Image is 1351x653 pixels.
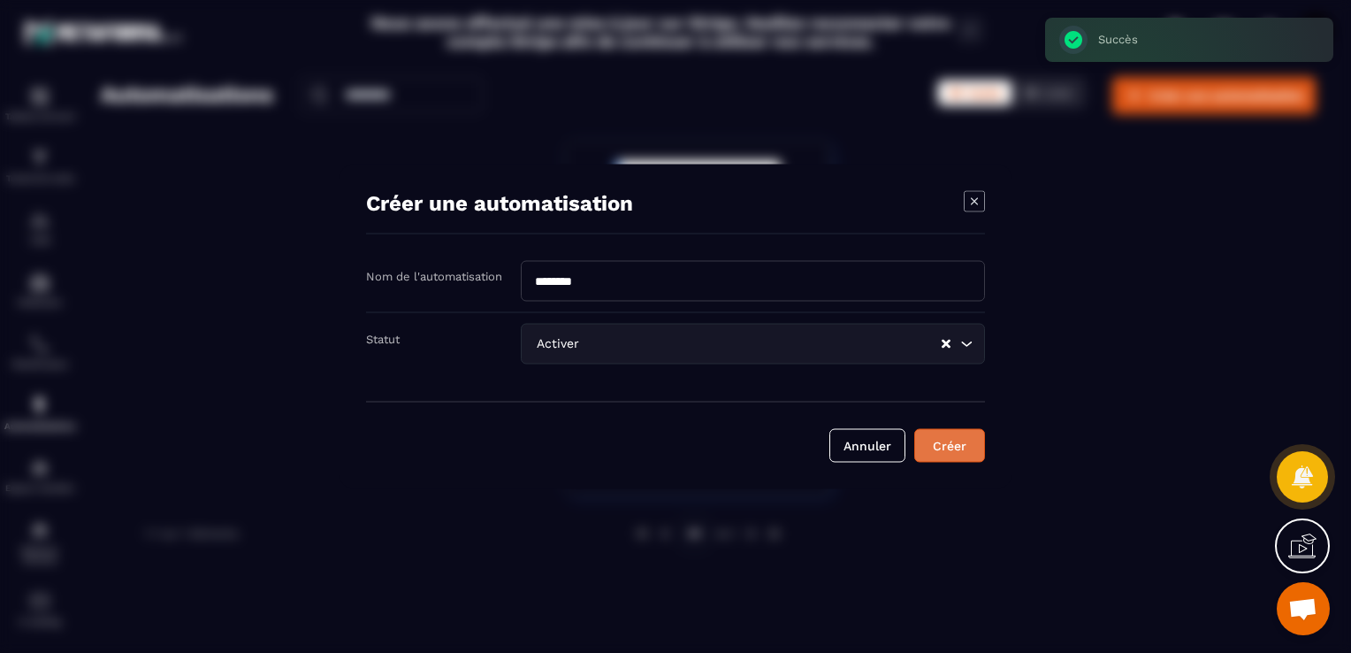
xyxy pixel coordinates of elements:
[583,334,940,354] input: Search for option
[366,333,400,346] label: Statut
[1277,582,1330,635] a: Ouvrir le chat
[532,334,583,354] span: Activer
[366,191,633,216] h4: Créer une automatisation
[521,324,985,365] div: Search for option
[366,270,502,283] label: Nom de l'automatisation
[942,337,950,350] button: Clear Selected
[914,429,985,463] button: Créer
[829,429,905,463] button: Annuler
